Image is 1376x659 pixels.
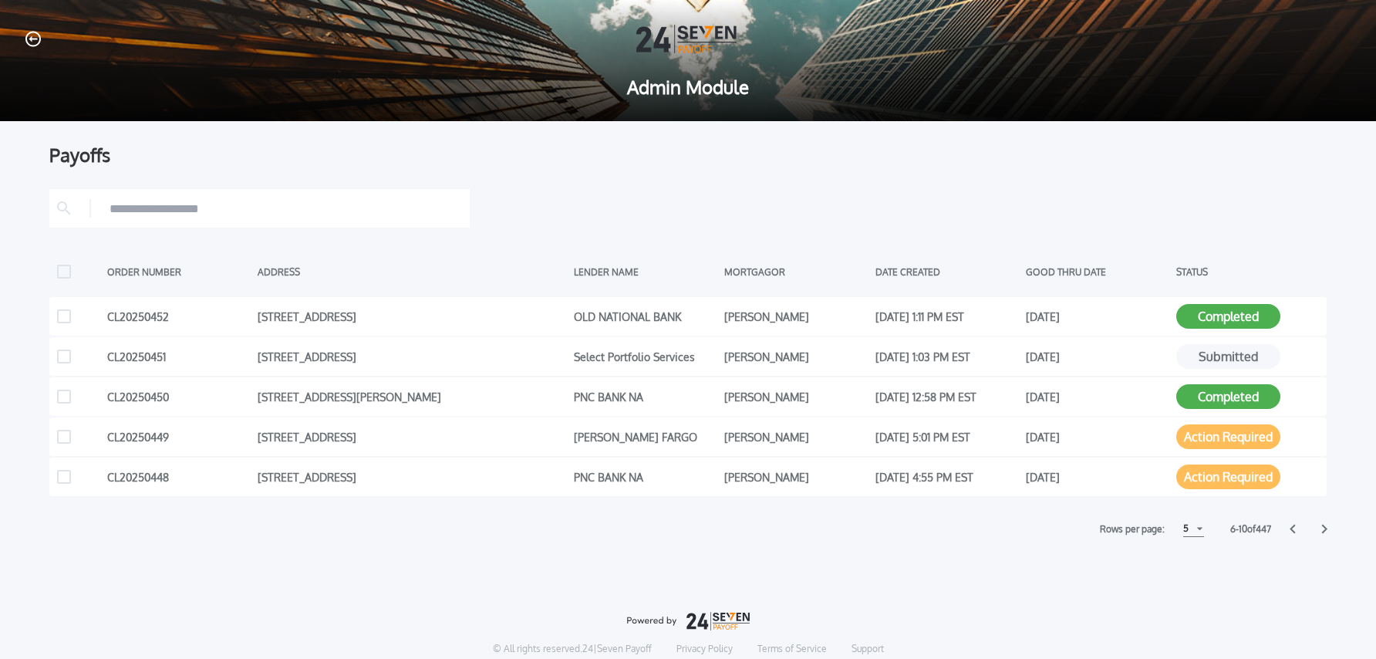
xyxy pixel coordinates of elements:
[724,260,867,283] div: MORTGAGOR
[574,465,717,488] div: PNC BANK NA
[258,305,566,328] div: [STREET_ADDRESS]
[724,305,867,328] div: [PERSON_NAME]
[1176,344,1280,369] button: Submitted
[875,385,1018,408] div: [DATE] 12:58 PM EST
[875,465,1018,488] div: [DATE] 4:55 PM EST
[1176,260,1319,283] div: STATUS
[107,345,250,368] div: CL20250451
[1026,305,1169,328] div: [DATE]
[1026,260,1169,283] div: GOOD THRU DATE
[1026,385,1169,408] div: [DATE]
[574,305,717,328] div: OLD NATIONAL BANK
[258,345,566,368] div: [STREET_ADDRESS]
[875,260,1018,283] div: DATE CREATED
[724,345,867,368] div: [PERSON_NAME]
[724,425,867,448] div: [PERSON_NAME]
[107,305,250,328] div: CL20250452
[574,385,717,408] div: PNC BANK NA
[574,425,717,448] div: [PERSON_NAME] FARGO
[493,643,652,655] p: © All rights reserved. 24|Seven Payoff
[626,612,750,630] img: logo
[258,385,566,408] div: [STREET_ADDRESS][PERSON_NAME]
[1230,522,1271,537] label: 6 - 10 of 447
[258,465,566,488] div: [STREET_ADDRESS]
[852,643,884,655] a: Support
[875,305,1018,328] div: [DATE] 1:11 PM EST
[107,260,250,283] div: ORDER NUMBER
[258,425,566,448] div: [STREET_ADDRESS]
[1176,304,1280,329] button: Completed
[107,385,250,408] div: CL20250450
[258,260,566,283] div: ADDRESS
[1026,345,1169,368] div: [DATE]
[1026,465,1169,488] div: [DATE]
[757,643,827,655] a: Terms of Service
[49,146,1327,164] div: Payoffs
[107,465,250,488] div: CL20250448
[875,345,1018,368] div: [DATE] 1:03 PM EST
[574,345,717,368] div: Select Portfolio Services
[676,643,733,655] a: Privacy Policy
[1176,424,1280,449] button: Action Required
[875,425,1018,448] div: [DATE] 5:01 PM EST
[1176,384,1280,409] button: Completed
[1183,519,1189,538] div: 5
[724,465,867,488] div: [PERSON_NAME]
[1183,521,1204,537] button: 5
[1176,465,1280,489] button: Action Required
[107,425,250,448] div: CL20250449
[636,25,740,53] img: Logo
[1026,425,1169,448] div: [DATE]
[25,78,1351,96] span: Admin Module
[724,385,867,408] div: [PERSON_NAME]
[1100,522,1165,537] label: Rows per page:
[574,260,717,283] div: LENDER NAME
